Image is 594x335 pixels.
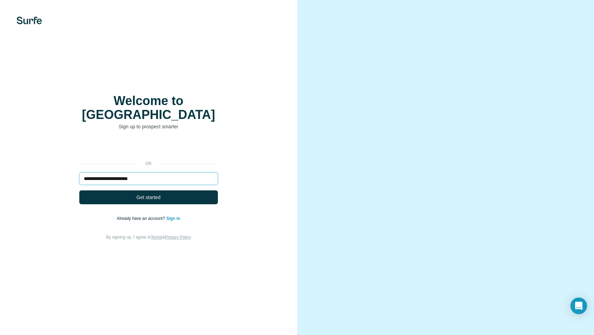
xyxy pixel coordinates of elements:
[79,94,218,122] h1: Welcome to [GEOGRAPHIC_DATA]
[117,216,166,221] span: Already have an account?
[76,140,221,156] iframe: Sign in with Google Button
[166,216,180,221] a: Sign in
[138,161,160,167] p: or
[165,235,191,240] a: Privacy Policy
[17,17,42,24] img: Surfe's logo
[570,298,587,314] div: Open Intercom Messenger
[106,235,191,240] span: By signing up, I agree to &
[151,235,162,240] a: Terms
[79,123,218,130] p: Sign up to prospect smarter
[136,194,160,201] span: Get started
[79,190,218,204] button: Get started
